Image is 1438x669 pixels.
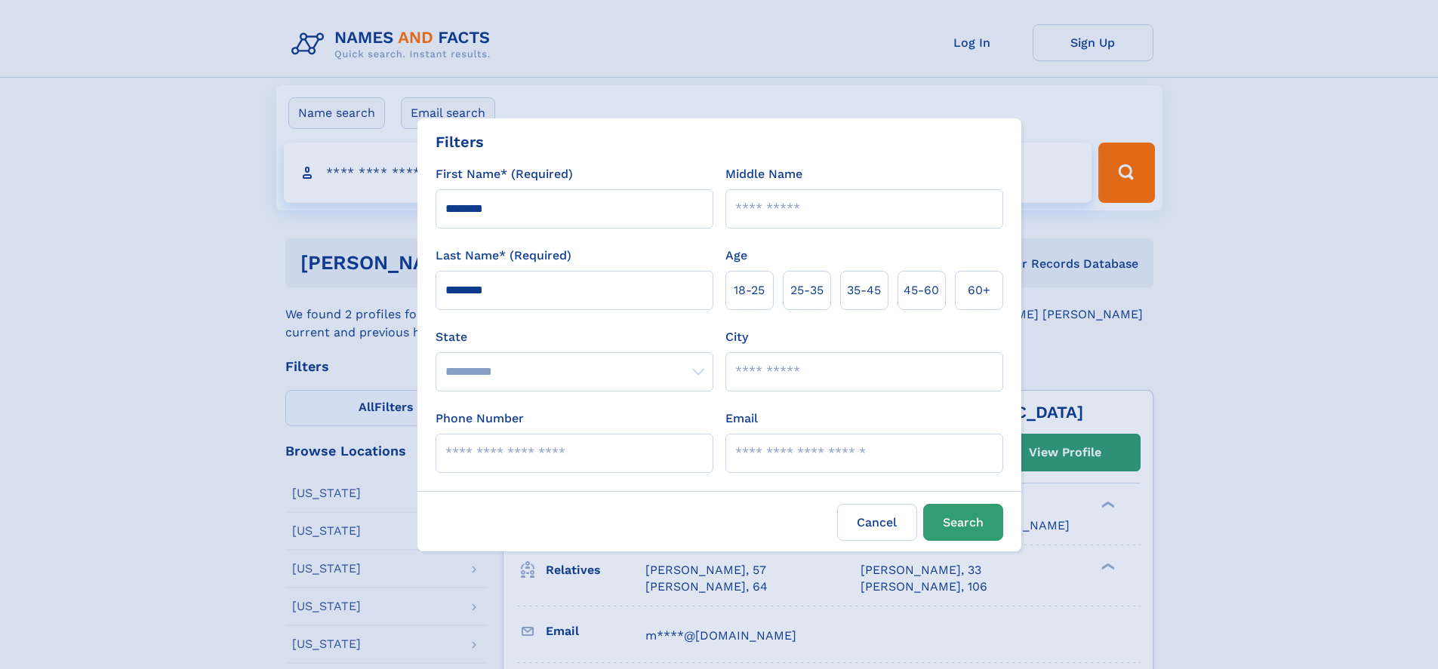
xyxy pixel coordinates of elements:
[436,130,484,153] div: Filters
[790,281,824,299] span: 25‑35
[725,328,748,346] label: City
[734,281,765,299] span: 18‑25
[923,504,1003,541] button: Search
[725,410,758,428] label: Email
[436,410,524,428] label: Phone Number
[847,281,881,299] span: 35‑45
[725,247,747,265] label: Age
[904,281,939,299] span: 45‑60
[968,281,990,299] span: 60+
[837,504,917,541] label: Cancel
[436,328,713,346] label: State
[436,247,571,265] label: Last Name* (Required)
[725,165,802,183] label: Middle Name
[436,165,573,183] label: First Name* (Required)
